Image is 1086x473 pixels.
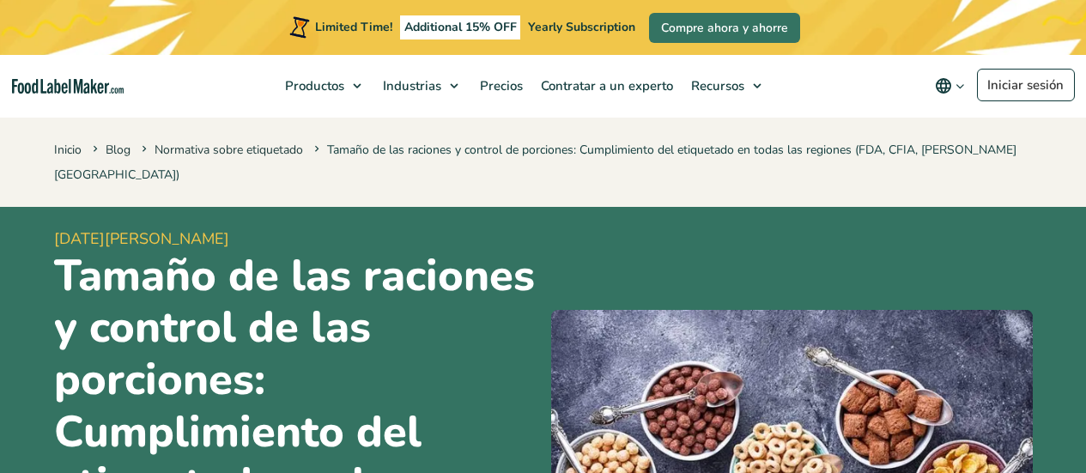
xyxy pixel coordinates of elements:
a: Iniciar sesión [977,69,1075,101]
span: Contratar a un experto [536,77,675,94]
span: Yearly Subscription [528,19,635,35]
button: Change language [923,69,977,103]
a: Compre ahora y ahorre [649,13,800,43]
a: Inicio [54,142,82,158]
span: Tamaño de las raciones y control de porciones: Cumplimiento del etiquetado en todas las regiones ... [54,142,1016,183]
a: Precios [471,55,528,117]
span: Precios [475,77,525,94]
a: Recursos [683,55,770,117]
a: Contratar a un experto [532,55,678,117]
a: Normativa sobre etiquetado [155,142,303,158]
a: Food Label Maker homepage [12,79,124,94]
span: Recursos [686,77,746,94]
span: [DATE][PERSON_NAME] [54,227,537,251]
span: Industrias [378,77,443,94]
span: Additional 15% OFF [400,15,521,39]
span: Productos [280,77,346,94]
span: Limited Time! [315,19,392,35]
a: Blog [106,142,130,158]
a: Productos [276,55,370,117]
a: Industrias [374,55,467,117]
